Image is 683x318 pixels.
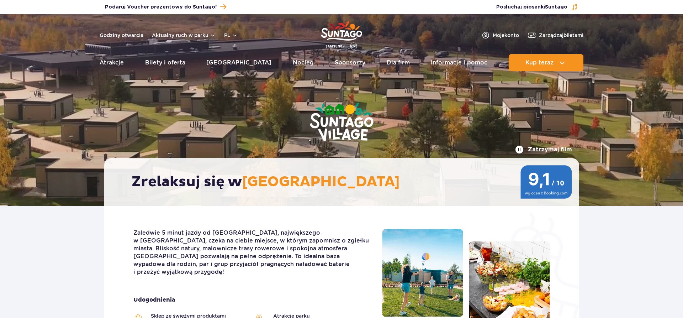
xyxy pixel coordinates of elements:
a: [GEOGRAPHIC_DATA] [206,54,271,71]
img: Suntago Village [281,75,402,170]
img: 9,1/10 wg ocen z Booking.com [520,165,572,199]
a: Podaruj Voucher prezentowy do Suntago! [105,2,226,12]
a: Bilety i oferta [145,54,185,71]
a: Atrakcje [100,54,124,71]
p: Zaledwie 5 minut jazdy od [GEOGRAPHIC_DATA], największego w [GEOGRAPHIC_DATA], czeka na ciebie mi... [133,229,371,276]
span: Moje konto [493,32,519,39]
h2: Zrelaksuj się w [132,173,559,191]
a: Zarządzajbiletami [528,31,583,40]
button: Kup teraz [509,54,583,71]
a: Mojekonto [481,31,519,40]
span: Zarządzaj biletami [539,32,583,39]
a: Informacje i pomoc [431,54,487,71]
span: Kup teraz [525,59,554,66]
button: Zatrzymaj film [515,145,572,154]
a: Dla firm [387,54,410,71]
strong: Udogodnienia [133,296,371,304]
span: Podaruj Voucher prezentowy do Suntago! [105,4,217,11]
a: Park of Poland [321,18,362,51]
button: pl [224,32,238,39]
button: Aktualny ruch w parku [152,32,216,38]
a: Sponsorzy [335,54,365,71]
span: Suntago [545,5,567,10]
a: Nocleg [293,54,314,71]
a: Godziny otwarcia [100,32,143,39]
button: Posłuchaj piosenkiSuntago [496,4,578,11]
span: Posłuchaj piosenki [496,4,567,11]
span: [GEOGRAPHIC_DATA] [242,173,400,191]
